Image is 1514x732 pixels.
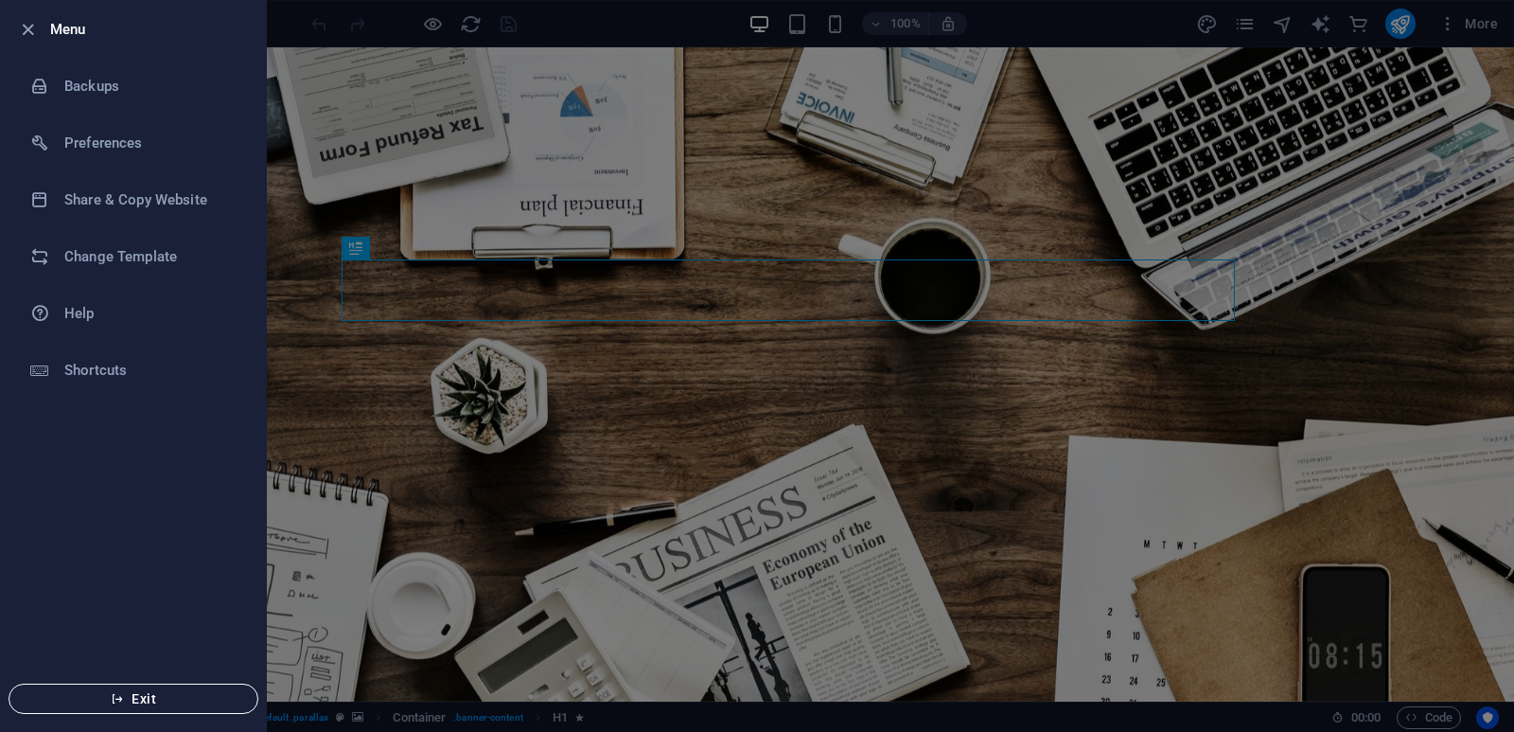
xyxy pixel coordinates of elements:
button: Exit [9,684,258,714]
h6: Backups [64,75,239,98]
a: Help [1,285,266,342]
h6: Menu [50,18,251,41]
span: Exit [25,691,242,706]
h6: Change Template [64,245,239,268]
h6: Shortcuts [64,359,239,382]
h6: Share & Copy Website [64,188,239,211]
h6: Preferences [64,132,239,154]
h6: Help [64,302,239,325]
